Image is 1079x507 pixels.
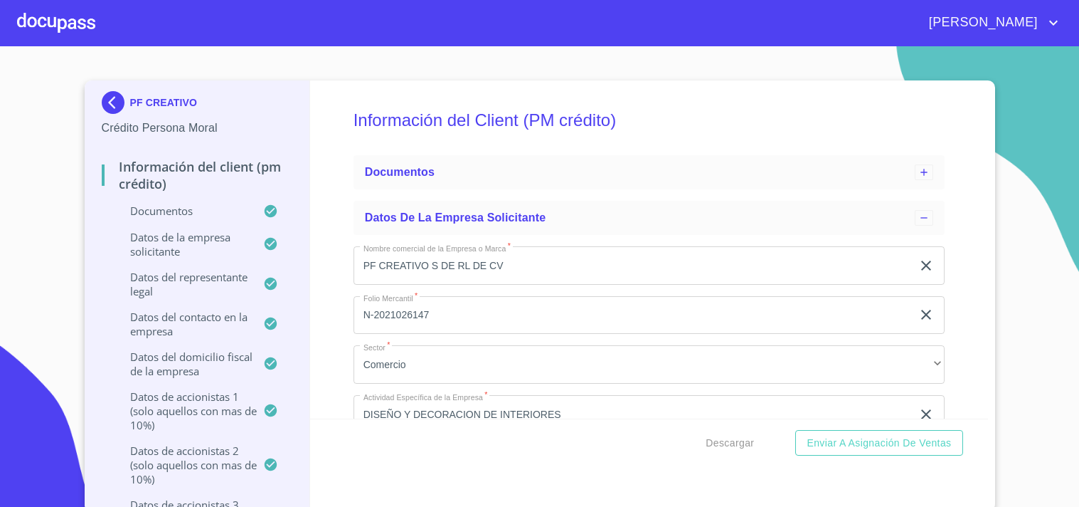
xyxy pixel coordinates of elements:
span: [PERSON_NAME] [918,11,1045,34]
div: PF CREATIVO [102,91,293,120]
button: account of current user [918,11,1062,34]
img: Docupass spot blue [102,91,130,114]
p: PF CREATIVO [130,97,198,108]
p: Datos del representante legal [102,270,264,298]
button: clear input [918,257,935,274]
p: Datos de la empresa solicitante [102,230,264,258]
span: Datos de la empresa solicitante [365,211,546,224]
div: Documentos [354,155,945,189]
span: Descargar [706,434,754,452]
div: Datos de la empresa solicitante [354,201,945,235]
button: Descargar [700,430,760,456]
p: Datos del domicilio fiscal de la empresa [102,350,264,378]
p: Información del Client (PM crédito) [102,158,293,192]
p: Datos del contacto en la empresa [102,310,264,338]
p: Crédito Persona Moral [102,120,293,137]
div: Comercio [354,345,945,384]
p: Documentos [102,204,264,218]
h5: Información del Client (PM crédito) [354,91,945,150]
span: Documentos [365,166,435,178]
p: Datos de accionistas 1 (solo aquellos con mas de 10%) [102,390,264,432]
button: Enviar a Asignación de Ventas [795,430,962,456]
p: Datos de accionistas 2 (solo aquellos con mas de 10%) [102,444,264,486]
span: Enviar a Asignación de Ventas [807,434,951,452]
button: clear input [918,306,935,323]
button: clear input [918,406,935,423]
